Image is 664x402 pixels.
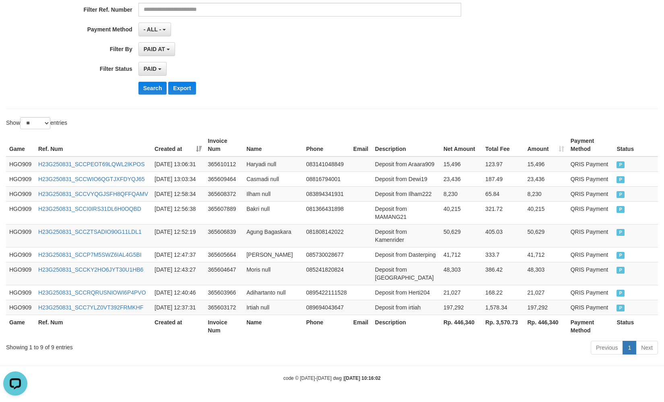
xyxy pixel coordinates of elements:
[243,201,303,224] td: Bakri null
[3,3,27,27] button: Open LiveChat chat widget
[440,201,482,224] td: 40,215
[372,285,440,300] td: Deposit from Herti204
[38,304,143,311] a: H23G250831_SCC7YLZ0VT392FRMKHF
[482,262,524,285] td: 386.42
[138,82,167,95] button: Search
[303,157,350,172] td: 083141048849
[567,201,614,224] td: QRIS Payment
[6,201,35,224] td: HGO909
[151,171,204,186] td: [DATE] 13:03:34
[482,157,524,172] td: 123.97
[524,134,567,157] th: Amount: activate to sort column ascending
[482,201,524,224] td: 321.72
[567,157,614,172] td: QRIS Payment
[350,134,372,157] th: Email
[440,157,482,172] td: 15,496
[168,82,196,95] button: Export
[151,285,204,300] td: [DATE] 12:40:46
[567,134,614,157] th: Payment Method
[205,201,243,224] td: 365607889
[372,262,440,285] td: Deposit from [GEOGRAPHIC_DATA]
[613,134,658,157] th: Status
[524,171,567,186] td: 23,436
[617,206,625,213] span: PAID
[243,157,303,172] td: Haryadi null
[623,341,636,355] a: 1
[482,247,524,262] td: 333.7
[567,247,614,262] td: QRIS Payment
[372,171,440,186] td: Deposit from Dewi19
[372,300,440,315] td: Deposit from irtiah
[243,247,303,262] td: [PERSON_NAME]
[617,305,625,311] span: PAID
[6,171,35,186] td: HGO909
[567,186,614,201] td: QRIS Payment
[243,315,303,338] th: Name
[482,300,524,315] td: 1,578.34
[372,134,440,157] th: Description
[567,262,614,285] td: QRIS Payment
[283,375,381,381] small: code © [DATE]-[DATE] dwg |
[440,224,482,247] td: 50,629
[617,229,625,236] span: PAID
[372,157,440,172] td: Deposit from Araara909
[151,134,204,157] th: Created at: activate to sort column ascending
[138,23,171,36] button: - ALL -
[636,341,658,355] a: Next
[151,157,204,172] td: [DATE] 13:06:31
[344,375,381,381] strong: [DATE] 10:16:02
[205,300,243,315] td: 365603172
[567,171,614,186] td: QRIS Payment
[482,186,524,201] td: 65.84
[38,206,141,212] a: H23G250831_SCCI0IRS31DL6H0OQBD
[372,247,440,262] td: Deposit from Dasterping
[440,247,482,262] td: 41,712
[205,247,243,262] td: 365605664
[617,176,625,183] span: PAID
[617,290,625,297] span: PAID
[524,186,567,201] td: 8,230
[243,262,303,285] td: Moris null
[440,134,482,157] th: Net Amount
[6,134,35,157] th: Game
[440,262,482,285] td: 48,303
[205,285,243,300] td: 365603966
[303,171,350,186] td: 08816794001
[440,300,482,315] td: 197,292
[482,315,524,338] th: Rp. 3,570.73
[205,315,243,338] th: Invoice Num
[617,191,625,198] span: PAID
[6,117,67,129] label: Show entries
[617,161,625,168] span: PAID
[440,171,482,186] td: 23,436
[372,186,440,201] td: Deposit from Ilham222
[613,315,658,338] th: Status
[6,262,35,285] td: HGO909
[138,62,167,76] button: PAID
[38,161,145,167] a: H23G250831_SCCPEOT69LQWL2IKPOS
[303,285,350,300] td: 0895422111528
[243,186,303,201] td: Ilham null
[524,201,567,224] td: 40,215
[151,300,204,315] td: [DATE] 12:37:31
[35,134,151,157] th: Ref. Num
[35,315,151,338] th: Ref. Num
[6,157,35,172] td: HGO909
[524,157,567,172] td: 15,496
[205,134,243,157] th: Invoice Num
[151,247,204,262] td: [DATE] 12:47:37
[38,176,145,182] a: H23G250831_SCCWIO6QGTJXFDYQJ65
[138,42,175,56] button: PAID AT
[6,315,35,338] th: Game
[567,315,614,338] th: Payment Method
[524,262,567,285] td: 48,303
[567,285,614,300] td: QRIS Payment
[6,186,35,201] td: HGO909
[303,201,350,224] td: 081366431898
[205,186,243,201] td: 365608372
[482,134,524,157] th: Total Fee
[6,224,35,247] td: HGO909
[524,285,567,300] td: 21,027
[205,262,243,285] td: 365604647
[20,117,50,129] select: Showentries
